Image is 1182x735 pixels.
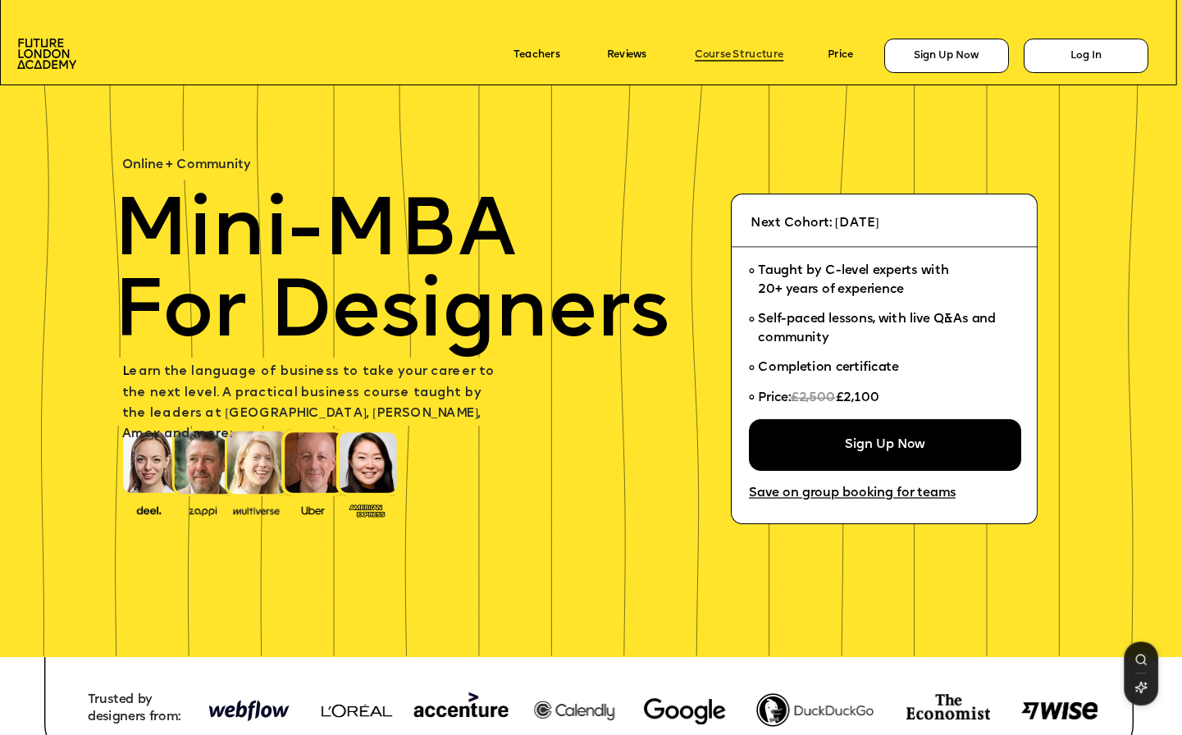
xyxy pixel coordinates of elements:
span: £2,500 [791,391,836,404]
a: Course Structure [695,50,783,62]
a: Reviews [607,50,646,62]
span: Mini-MBA [113,193,516,275]
img: image-388f4489-9820-4c53-9b08-f7df0b8d4ae2.png [126,502,171,517]
img: image-8d571a77-038a-4425-b27a-5310df5a295c.png [1021,702,1098,719]
span: Online + Community [122,159,250,171]
span: Trusted by designers from: [88,694,180,724]
span: Self-paced lessons, with live Q&As and community [759,313,1000,345]
span: Completion certificate [759,362,900,374]
span: Next Cohort: [DATE] [751,217,879,230]
span: For Designers [113,275,669,357]
span: L [122,366,129,378]
img: image-780dffe3-2af1-445f-9bcc-6343d0dbf7fb.webp [644,698,726,724]
img: image-fef0788b-2262-40a7-a71a-936c95dc9fdc.png [756,693,874,727]
img: image-74e81e4e-c3ca-4fbf-b275-59ce4ac8e97d.png [906,694,991,720]
a: Price [828,50,853,62]
span: Price: [759,391,791,404]
span: earn the language of business to take your career to the next level. A practical business course ... [122,366,499,441]
img: image-b7d05013-d886-4065-8d38-3eca2af40620.png [229,502,285,517]
span: Taught by C-level experts with 20+ years of experience [759,265,949,296]
a: Teachers [513,50,559,62]
img: image-99cff0b2-a396-4aab-8550-cf4071da2cb9.png [290,503,335,515]
img: image-aac980e9-41de-4c2d-a048-f29dd30a0068.png [17,39,76,69]
img: image-b2f1584c-cbf7-4a77-bbe0-f56ae6ee31f2.png [180,503,226,515]
a: Save on group booking for teams [749,487,956,501]
img: image-93eab660-639c-4de6-957c-4ae039a0235a.png [344,501,390,518]
span: £2,100 [836,391,879,404]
